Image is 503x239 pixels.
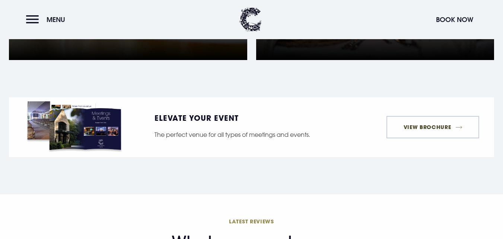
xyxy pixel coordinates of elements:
[26,12,69,28] button: Menu
[386,116,479,138] a: View Brochure
[239,7,262,32] img: Clandeboye Lodge
[47,15,65,24] span: Menu
[432,12,477,28] button: Book Now
[155,114,321,122] h5: ELEVATE YOUR EVENT
[4,218,499,225] h3: Latest Reviews
[155,129,321,140] p: The perfect venue for all types of meetings and events.
[24,97,125,157] img: Meetings events packages brochure, Clandeboye Lodge.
